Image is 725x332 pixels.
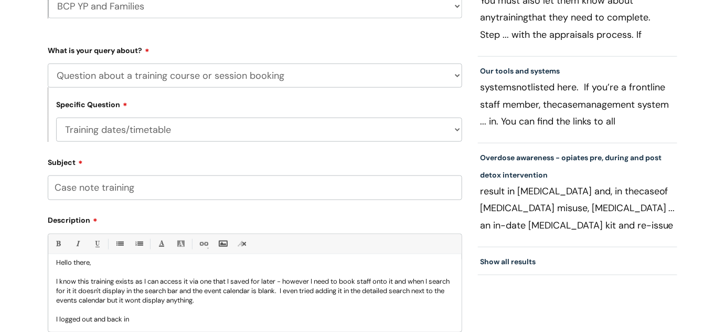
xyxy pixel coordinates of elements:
a: Show all results [480,257,536,266]
a: 1. Ordered List (Ctrl-Shift-8) [132,237,145,251]
span: case [557,98,578,111]
p: result in [MEDICAL_DATA] and, in the of [MEDICAL_DATA] misuse, [MEDICAL_DATA] ... an in-date [MED... [480,183,675,233]
p: I know this training exists as I can access it via one that I saved for later - however I need to... [56,277,454,305]
label: Subject [48,154,462,167]
a: Font Color [155,237,168,251]
label: Description [48,212,462,225]
a: Our tools and systems [480,66,560,76]
span: training [496,11,528,24]
a: Back Color [174,237,187,251]
a: Remove formatting (Ctrl-\) [236,237,249,251]
a: • Unordered List (Ctrl-Shift-7) [113,237,126,251]
a: Bold (Ctrl-B) [51,237,65,251]
a: Insert Image... [216,237,229,251]
p: systems listed here. If you’re a frontline staff member, the management system ... in. You can fi... [480,79,675,129]
span: not [516,81,531,94]
a: Underline(Ctrl-U) [90,237,103,251]
a: Link [197,237,210,251]
label: Specific Question [56,99,127,109]
a: Italic (Ctrl-I) [71,237,84,251]
span: case [639,185,659,198]
p: Hello there, [56,258,454,267]
label: What is your query about? [48,43,462,55]
a: Overdose awareness - opiates pre, during and post detox intervention [480,153,662,179]
p: I logged out and back in [56,315,454,324]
